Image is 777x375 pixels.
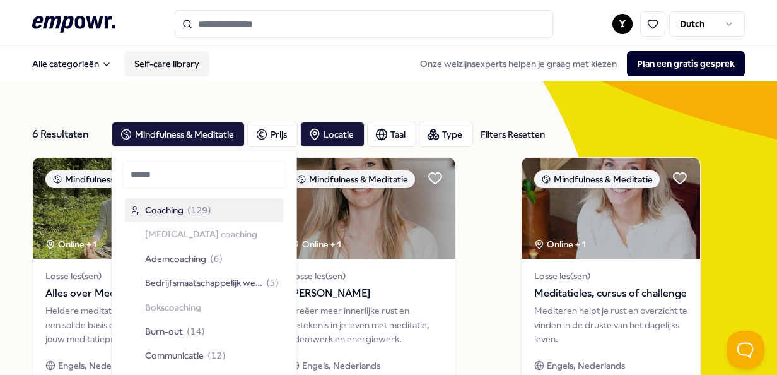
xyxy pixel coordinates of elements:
nav: Main [22,51,209,76]
img: package image [522,158,700,259]
span: Ademcoaching [145,252,206,266]
div: Online + 1 [289,237,341,251]
span: ( 6 ) [210,252,223,266]
span: Bedrijfsmaatschappelijk werk [145,277,262,290]
button: Alle categorieën [22,51,122,76]
span: Communicatie [145,349,204,363]
button: Taal [367,122,416,147]
span: Engels, Nederlands [58,359,136,372]
div: Online + 1 [534,237,586,251]
div: Mediteren helpt je rust en overzicht te vinden in de drukte van het dagelijks leven. [534,304,687,346]
span: ( 14 ) [187,324,205,338]
span: Engels, Nederlands [302,359,380,372]
div: Online + 1 [45,237,97,251]
button: Locatie [300,122,365,147]
button: Prijs [247,122,298,147]
img: package image [33,158,211,259]
span: Losse les(sen) [289,269,443,283]
span: Engels, Nederlands [547,359,625,372]
span: [PERSON_NAME] [289,285,443,302]
button: Plan een gratis gesprek [627,51,745,76]
button: Mindfulness & Meditatie [112,122,245,147]
div: Mindfulness & Meditatie [534,170,660,188]
button: Type [419,122,473,147]
span: ( 5 ) [266,277,279,290]
div: Creëer meer innerlijke rust en betekenis in je leven met meditatie, ademwerk en energiewerk. [289,304,443,346]
span: Coaching [145,203,184,217]
span: Meditatieles, cursus of challenge [534,285,687,302]
a: Self-care library [124,51,209,76]
span: Losse les(sen) [534,269,687,283]
input: Search for products, categories or subcategories [175,10,553,38]
iframe: Help Scout Beacon - Open [727,331,764,369]
button: Y [612,14,633,34]
span: ( 129 ) [187,203,211,217]
span: Alles over Meditatie [45,285,199,302]
div: Filters Resetten [481,128,545,141]
span: Losse les(sen) [45,269,199,283]
span: Burn-out [145,324,183,338]
div: Heldere meditatiebegeleiding voor een solide basis of verdieping van jouw meditatiepraktijk. [45,304,199,346]
div: Mindfulness & Meditatie [45,170,171,188]
img: package image [277,158,455,259]
div: Mindfulness & Meditatie [289,170,415,188]
div: Onze welzijnsexperts helpen je graag met kiezen [410,51,745,76]
div: 6 Resultaten [32,122,102,147]
span: ( 12 ) [207,349,226,363]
